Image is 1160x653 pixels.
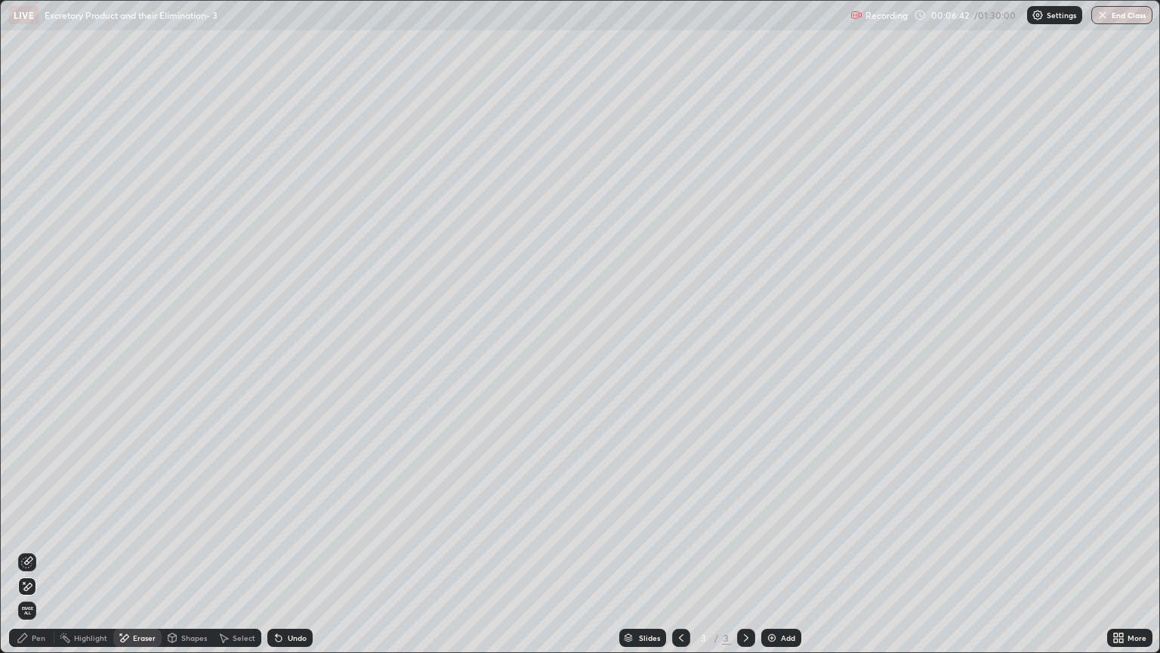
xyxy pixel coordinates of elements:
div: 3 [696,633,711,642]
div: Shapes [181,634,207,642]
div: / [714,633,719,642]
p: Settings [1047,11,1076,19]
img: class-settings-icons [1032,9,1044,21]
div: 3 [722,631,731,645]
p: Recording [865,10,908,21]
span: Erase all [19,606,35,615]
img: end-class-cross [1097,9,1109,21]
img: recording.375f2c34.svg [850,9,862,21]
div: Select [233,634,255,642]
div: Add [781,634,795,642]
div: Undo [288,634,307,642]
div: More [1128,634,1146,642]
div: Pen [32,634,45,642]
button: End Class [1091,6,1152,24]
p: LIVE [14,9,34,21]
img: add-slide-button [766,632,778,644]
div: Slides [639,634,660,642]
div: Eraser [133,634,156,642]
div: Highlight [74,634,107,642]
p: Excretory Product and their Elimination- 3 [45,9,217,21]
